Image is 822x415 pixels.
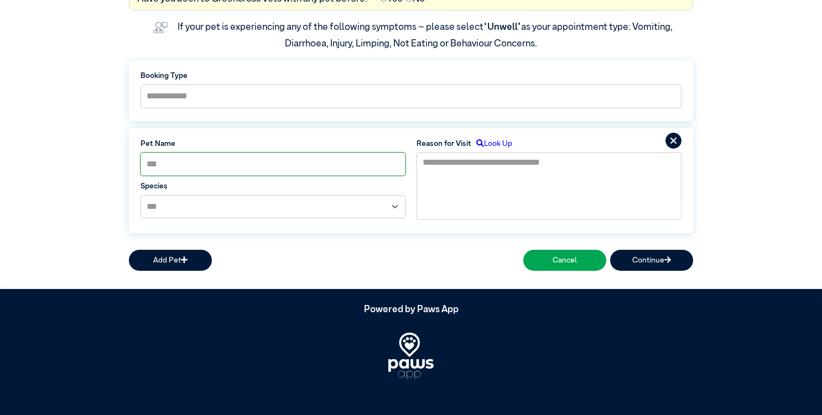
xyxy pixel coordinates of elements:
[417,138,471,149] label: Reason for Visit
[483,23,521,32] span: “Unwell”
[610,250,693,270] button: Continue
[141,70,681,81] label: Booking Type
[523,250,606,270] button: Cancel
[141,138,405,149] label: Pet Name
[141,181,405,192] label: Species
[471,138,512,149] label: Look Up
[149,18,172,37] img: vet
[178,23,674,49] label: If your pet is experiencing any of the following symptoms – please select as your appointment typ...
[129,250,212,270] button: Add Pet
[129,304,693,316] h5: Powered by Paws App
[388,333,434,380] img: PawsApp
